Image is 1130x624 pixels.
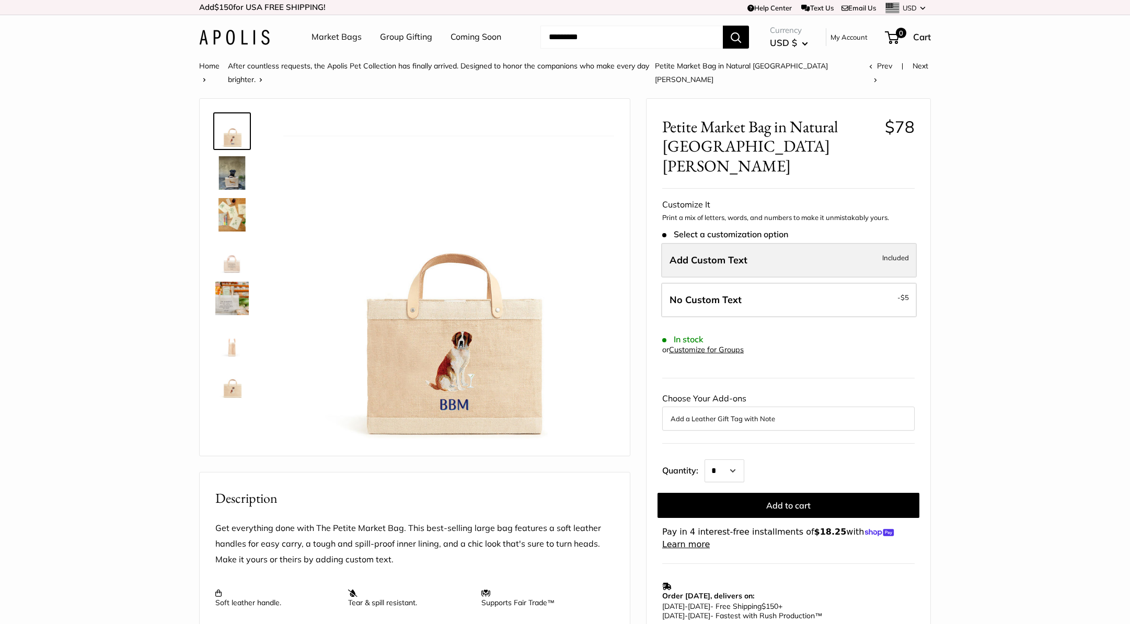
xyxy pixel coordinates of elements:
span: [DATE] [688,602,710,611]
div: Choose Your Add-ons [662,391,915,431]
a: description_Elevated any trip to the market [213,280,251,317]
span: [DATE] [688,611,710,620]
img: Petite Market Bag in Natural St. Bernard [215,114,249,148]
span: Select a customization option [662,229,788,239]
a: Text Us [801,4,833,12]
span: - [897,291,909,304]
span: Cart [913,31,931,42]
span: [DATE] [662,611,685,620]
p: Get everything done with The Petite Market Bag. This best-selling large bag features a soft leath... [215,521,614,568]
span: [DATE] [662,602,685,611]
span: $150 [214,2,233,12]
a: Petite Market Bag in Natural St. Bernard [213,363,251,401]
img: description_The artist's desk in Ventura CA [215,198,249,232]
button: Search [723,26,749,49]
span: Petite Market Bag in Natural [GEOGRAPHIC_DATA][PERSON_NAME] [662,117,877,176]
div: Customize It [662,197,915,213]
strong: Order [DATE], delivers on: [662,591,754,600]
label: Quantity: [662,456,705,482]
span: Currency [770,23,808,38]
span: Add Custom Text [670,254,747,266]
img: Petite Market Bag in Natural St. Bernard [215,365,249,399]
span: Included [882,251,909,264]
p: Supports Fair Trade™ [481,588,604,607]
label: Add Custom Text [661,243,917,278]
p: Print a mix of letters, words, and numbers to make it unmistakably yours. [662,213,915,223]
button: Add a Leather Gift Tag with Note [671,412,906,425]
span: No Custom Text [670,294,742,306]
span: - [685,611,688,620]
button: USD $ [770,34,808,51]
a: description_Seal of authenticity printed on the backside of every bag. [213,238,251,275]
h2: Description [215,488,614,509]
span: $78 [885,117,915,137]
span: 0 [896,28,906,38]
img: description_Elevated any trip to the market [215,282,249,315]
a: Customize for Groups [669,345,744,354]
nav: Breadcrumb [199,59,869,86]
a: After countless requests, the Apolis Pet Collection has finally arrived. Designed to honor the co... [228,61,649,84]
a: Home [199,61,220,71]
a: Petite Market Bag in Natural St. Bernard [213,154,251,192]
p: - Free Shipping + [662,602,909,620]
span: In stock [662,334,704,344]
a: My Account [831,31,868,43]
a: Coming Soon [451,29,501,45]
a: 0 Cart [886,29,931,45]
button: Add to cart [658,493,919,518]
a: Email Us [841,4,876,12]
a: Group Gifting [380,29,432,45]
span: $150 [762,602,778,611]
p: Tear & spill resistant. [348,588,470,607]
div: or [662,343,744,357]
span: - [685,602,688,611]
img: description_Side view of the Petite Market Bag [215,323,249,357]
img: Apolis [199,30,270,45]
img: description_Seal of authenticity printed on the backside of every bag. [215,240,249,273]
img: Petite Market Bag in Natural St. Bernard [215,156,249,190]
span: Petite Market Bag in Natural [GEOGRAPHIC_DATA][PERSON_NAME] [655,61,828,84]
a: Prev [869,61,892,71]
img: Petite Market Bag in Natural St. Bernard [283,114,614,445]
input: Search... [540,26,723,49]
a: description_The artist's desk in Ventura CA [213,196,251,234]
a: Petite Market Bag in Natural St. Bernard [213,112,251,150]
span: $5 [901,293,909,302]
a: Market Bags [312,29,362,45]
a: Help Center [747,4,792,12]
span: USD [903,4,917,12]
span: - Fastest with Rush Production™ [662,611,822,620]
label: Leave Blank [661,283,917,317]
p: Soft leather handle. [215,588,338,607]
a: description_Side view of the Petite Market Bag [213,321,251,359]
span: USD $ [770,37,797,48]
